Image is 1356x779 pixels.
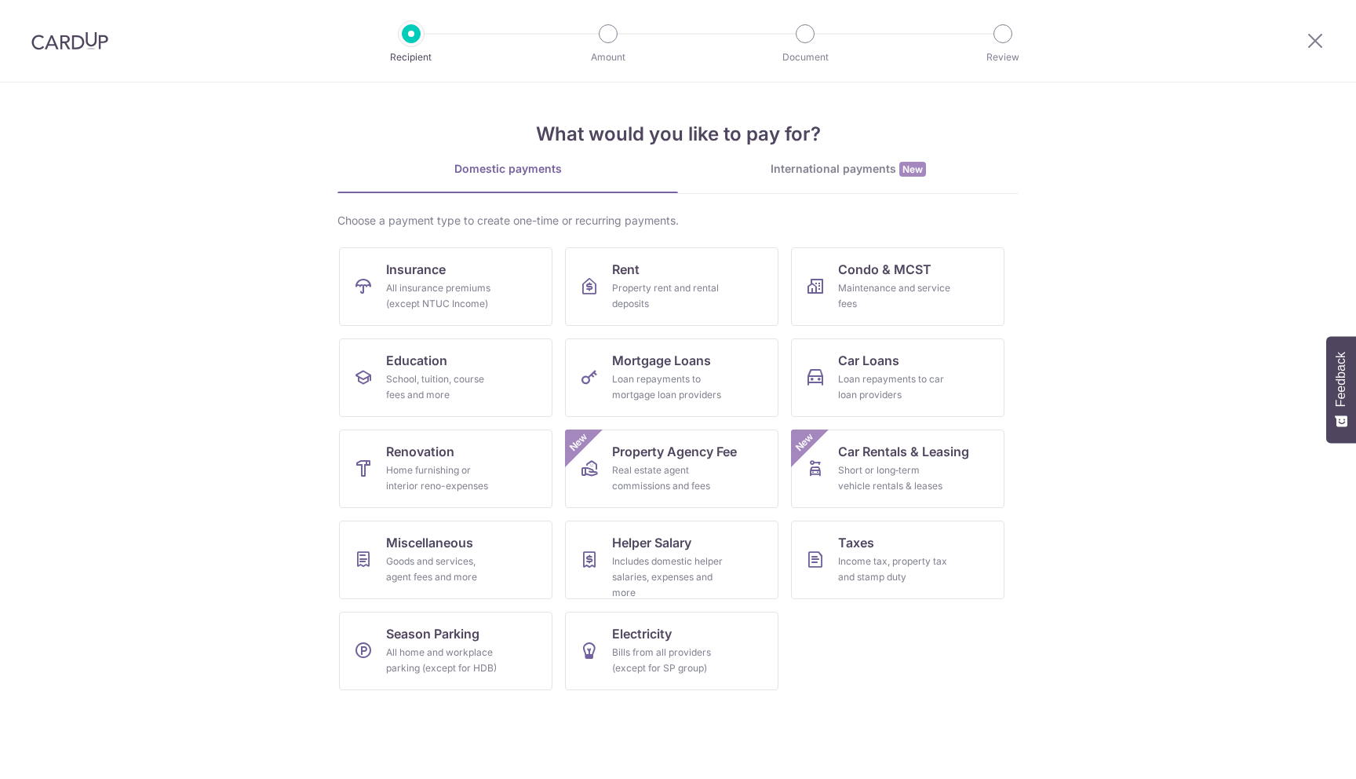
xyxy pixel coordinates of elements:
[1326,336,1356,443] button: Feedback - Show survey
[678,161,1019,177] div: International payments
[337,213,1019,229] div: Choose a payment type to create one-time or recurring payments.
[386,260,446,279] span: Insurance
[386,463,499,494] div: Home furnishing or interior reno-expenses
[838,554,951,585] div: Income tax, property tax and stamp duty
[565,521,778,599] a: Helper SalaryIncludes domestic helper salaries, expenses and more
[612,351,711,370] span: Mortgage Loans
[612,260,640,279] span: Rent
[337,161,678,177] div: Domestic payments
[1334,352,1348,407] span: Feedback
[747,49,863,65] p: Document
[612,463,725,494] div: Real estate agent commissions and fees
[565,247,778,326] a: RentProperty rent and rental deposits
[1255,732,1340,771] iframe: Opens a widget where you can find more information
[550,49,666,65] p: Amount
[838,280,951,312] div: Maintenance and service fees
[791,430,1004,508] a: Car Rentals & LeasingShort or long‑term vehicle rentals & leasesNew
[612,442,737,461] span: Property Agency Fee
[339,521,552,599] a: MiscellaneousGoods and services, agent fees and more
[386,351,447,370] span: Education
[792,430,818,455] span: New
[612,624,672,643] span: Electricity
[386,280,499,312] div: All insurance premiums (except NTUC Income)
[337,120,1019,148] h4: What would you like to pay for?
[838,371,951,403] div: Loan repayments to car loan providers
[899,162,926,177] span: New
[386,371,499,403] div: School, tuition, course fees and more
[565,612,778,690] a: ElectricityBills from all providers (except for SP group)
[838,533,874,552] span: Taxes
[838,442,969,461] span: Car Rentals & Leasing
[945,49,1061,65] p: Review
[339,612,552,690] a: Season ParkingAll home and workplace parking (except for HDB)
[612,533,691,552] span: Helper Salary
[838,463,951,494] div: Short or long‑term vehicle rentals & leases
[791,521,1004,599] a: TaxesIncome tax, property tax and stamp duty
[386,624,479,643] span: Season Parking
[31,31,108,50] img: CardUp
[565,338,778,417] a: Mortgage LoansLoan repayments to mortgage loan providers
[612,371,725,403] div: Loan repayments to mortgage loan providers
[612,645,725,676] div: Bills from all providers (except for SP group)
[838,351,899,370] span: Car Loans
[791,247,1004,326] a: Condo & MCSTMaintenance and service fees
[565,430,778,508] a: Property Agency FeeReal estate agent commissions and feesNew
[386,554,499,585] div: Goods and services, agent fees and more
[386,533,473,552] span: Miscellaneous
[566,430,592,455] span: New
[353,49,469,65] p: Recipient
[339,338,552,417] a: EducationSchool, tuition, course fees and more
[386,442,454,461] span: Renovation
[339,247,552,326] a: InsuranceAll insurance premiums (except NTUC Income)
[339,430,552,508] a: RenovationHome furnishing or interior reno-expenses
[791,338,1004,417] a: Car LoansLoan repayments to car loan providers
[612,280,725,312] div: Property rent and rental deposits
[386,645,499,676] div: All home and workplace parking (except for HDB)
[838,260,931,279] span: Condo & MCST
[612,554,725,601] div: Includes domestic helper salaries, expenses and more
